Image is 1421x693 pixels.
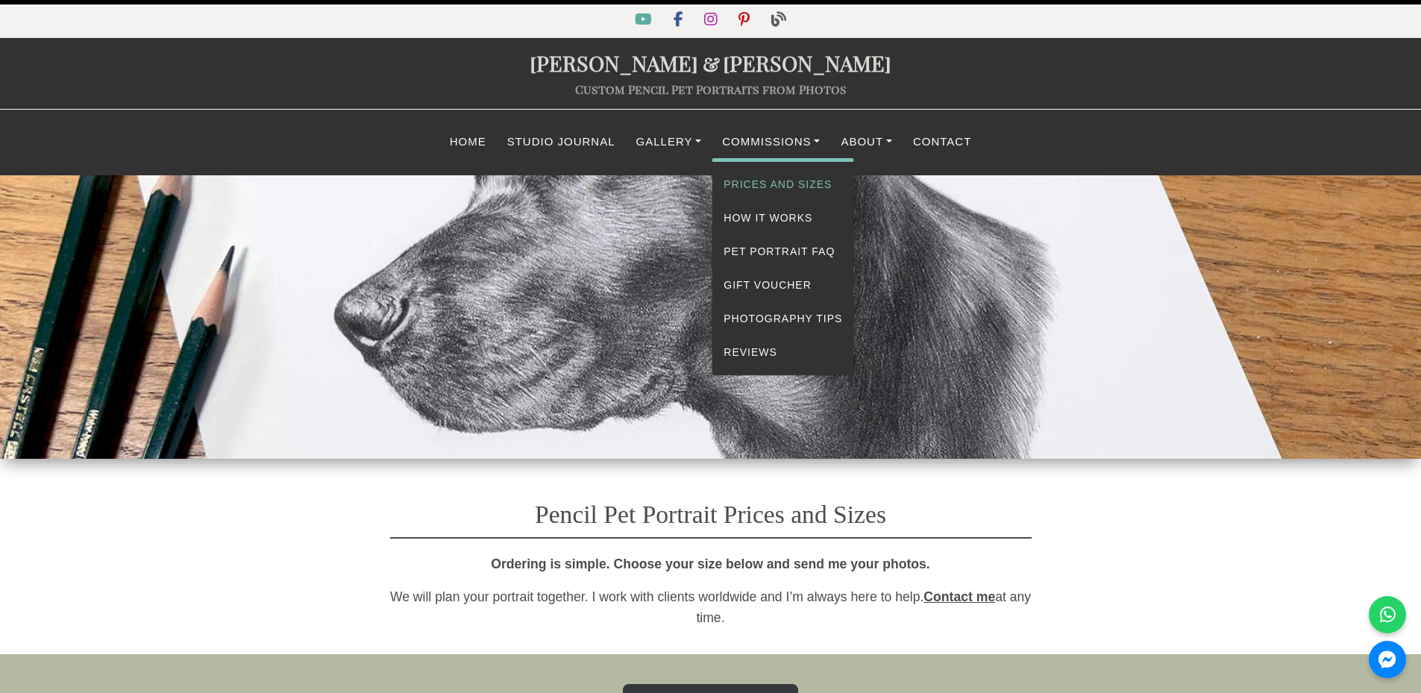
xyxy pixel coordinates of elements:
a: [PERSON_NAME]&[PERSON_NAME] [530,48,891,77]
a: Facebook [665,14,695,27]
a: Gift Voucher [712,269,853,302]
a: Custom Pencil Pet Portraits from Photos [575,81,847,97]
p: Ordering is simple. Choose your size below and send me your photos. [390,554,1032,574]
a: Photography Tips [712,302,853,336]
a: How It Works [712,201,853,235]
a: WhatsApp [1369,596,1406,633]
p: We will plan your portrait together. I work with clients worldwide and I’m always here to help. a... [390,586,1032,628]
a: YouTube [626,14,664,27]
h1: Pencil Pet Portrait Prices and Sizes [390,477,1032,539]
span: & [698,48,723,77]
a: Instagram [695,14,730,27]
div: Commissions [712,158,854,376]
a: Studio Journal [497,128,626,157]
a: Commissions [712,128,830,157]
a: About [830,128,903,157]
a: Pinterest [730,14,762,27]
a: Gallery [626,128,712,157]
a: Contact [903,128,982,157]
a: Blog [762,14,795,27]
a: Home [439,128,497,157]
a: Contact me [923,589,995,604]
a: Messenger [1369,641,1406,678]
a: Reviews [712,336,853,369]
a: Prices and Sizes [712,168,853,201]
a: Pet Portrait FAQ [712,235,853,269]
